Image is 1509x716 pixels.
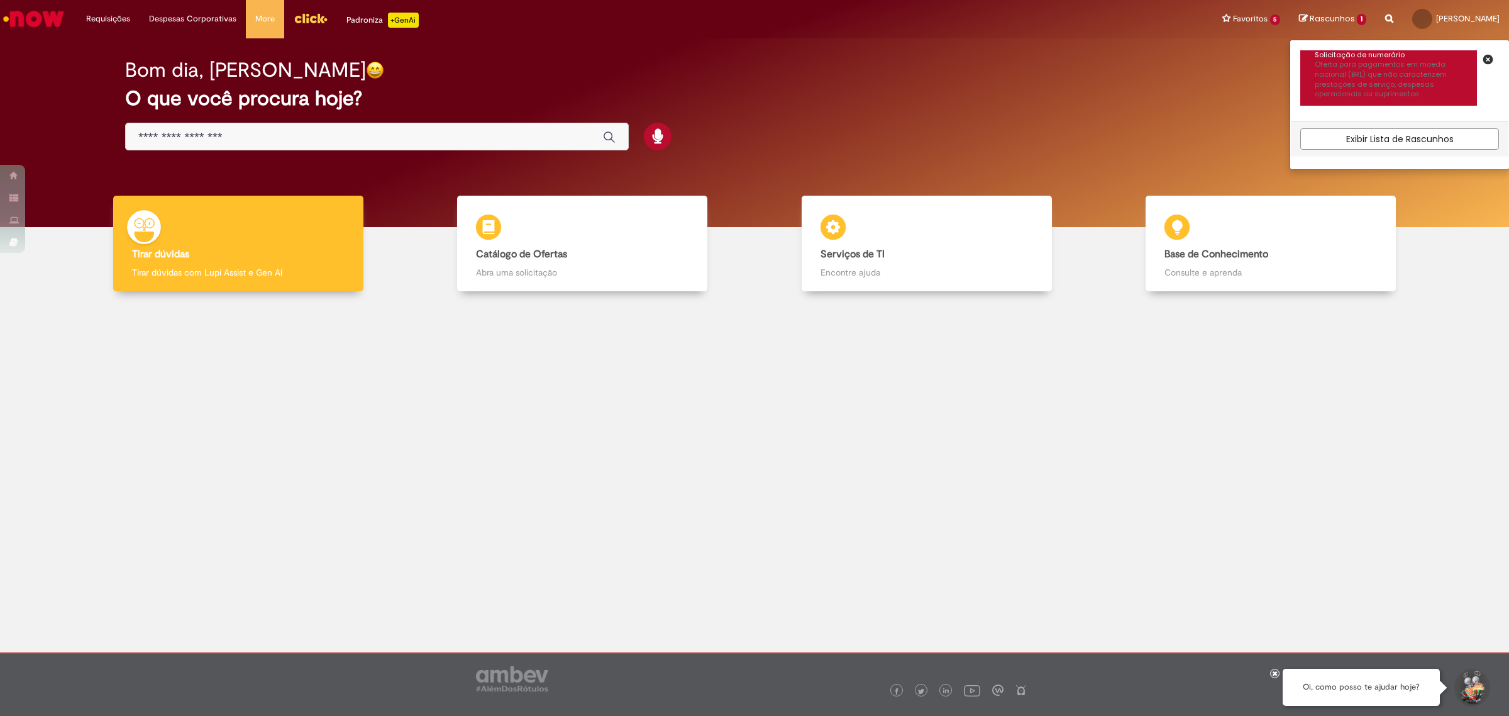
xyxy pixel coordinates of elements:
[66,196,411,292] a: Tirar dúvidas Tirar dúvidas com Lupi Assist e Gen Ai
[125,59,366,81] h2: Bom dia, [PERSON_NAME]
[125,87,1384,109] h2: O que você procura hoje?
[1270,14,1281,25] span: 5
[964,682,980,698] img: logo_footer_youtube.png
[943,688,949,695] img: logo_footer_linkedin.png
[1315,60,1477,99] p: Oferta para pagamentos em moeda nacional (BRL) que não caracterizem prestações de serviço, despes...
[1357,14,1366,25] span: 1
[1299,13,1366,25] a: Rascunhos
[754,196,1099,292] a: Serviços de TI Encontre ajuda
[132,248,189,260] b: Tirar dúvidas
[476,266,688,279] p: Abra uma solicitação
[1164,266,1377,279] p: Consulte e aprenda
[476,666,548,691] img: logo_footer_ambev_rotulo_gray.png
[1452,669,1490,707] button: Iniciar Conversa de Suporte
[346,13,419,28] div: Padroniza
[149,13,236,25] span: Despesas Corporativas
[255,13,275,25] span: More
[1436,13,1500,24] span: [PERSON_NAME]
[918,688,924,695] img: logo_footer_twitter.png
[992,685,1003,696] img: logo_footer_workplace.png
[388,13,419,28] p: +GenAi
[1099,196,1444,292] a: Base de Conhecimento Consulte e aprenda
[893,688,900,695] img: logo_footer_facebook.png
[411,196,755,292] a: Catálogo de Ofertas Abra uma solicitação
[1,6,66,31] img: ServiceNow
[366,61,384,79] img: happy-face.png
[132,266,345,279] p: Tirar dúvidas com Lupi Assist e Gen Ai
[1233,13,1268,25] span: Favoritos
[476,248,567,260] b: Catálogo de Ofertas
[1315,50,1477,60] div: Solicitação de numerário
[86,13,130,25] span: Requisições
[821,248,885,260] b: Serviços de TI
[1310,13,1355,25] span: Rascunhos
[1164,248,1268,260] b: Base de Conhecimento
[1015,685,1027,696] img: logo_footer_naosei.png
[821,266,1033,279] p: Encontre ajuda
[294,9,328,28] img: click_logo_yellow_360x200.png
[1300,50,1477,106] a: Solicitação de numerário
[1283,669,1440,706] div: Oi, como posso te ajudar hoje?
[1300,128,1499,150] a: Exibir Lista de Rascunhos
